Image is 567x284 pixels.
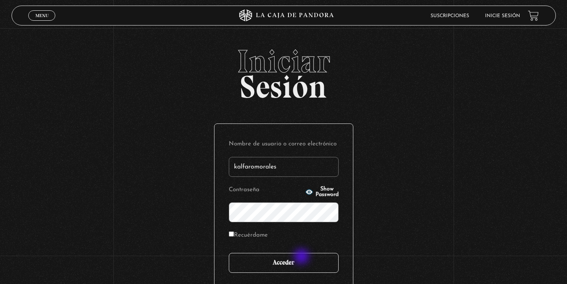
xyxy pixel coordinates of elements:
button: Show Password [305,186,339,198]
label: Nombre de usuario o correo electrónico [229,138,339,151]
h2: Sesión [12,45,556,96]
input: Recuérdame [229,231,234,237]
a: View your shopping cart [528,10,539,21]
label: Contraseña [229,184,303,196]
label: Recuérdame [229,229,268,242]
a: Inicie sesión [485,14,520,18]
input: Acceder [229,253,339,273]
span: Cerrar [33,20,51,25]
span: Iniciar [12,45,556,77]
span: Menu [35,13,49,18]
a: Suscripciones [431,14,469,18]
span: Show Password [316,186,339,198]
